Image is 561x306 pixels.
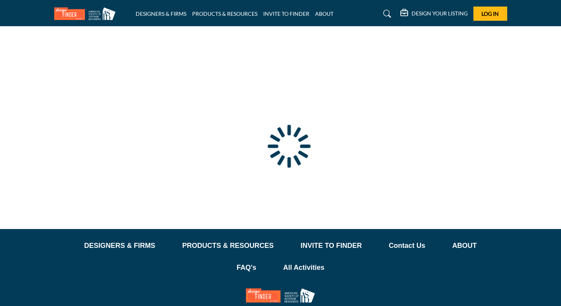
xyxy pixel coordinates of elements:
img: Site Logo [54,7,120,20]
a: PRODUCTS & RESOURCES [182,241,274,251]
a: PRODUCTS & RESOURCES [192,10,257,17]
a: Search [376,8,396,20]
a: INVITE TO FINDER [300,241,362,251]
a: ABOUT [452,241,477,251]
a: DESIGNERS & FIRMS [136,10,186,17]
a: FAQ's [237,263,256,273]
a: Contact Us [389,241,425,251]
div: DESIGN YOUR LISTING [400,9,468,18]
a: All Activities [283,263,324,273]
a: INVITE TO FINDER [263,10,309,17]
a: ABOUT [315,10,334,17]
h5: DESIGN YOUR LISTING [412,10,468,17]
img: No Site Logo [246,288,315,303]
button: Log In [473,7,507,21]
span: Log In [481,10,499,17]
a: DESIGNERS & FIRMS [84,241,155,251]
